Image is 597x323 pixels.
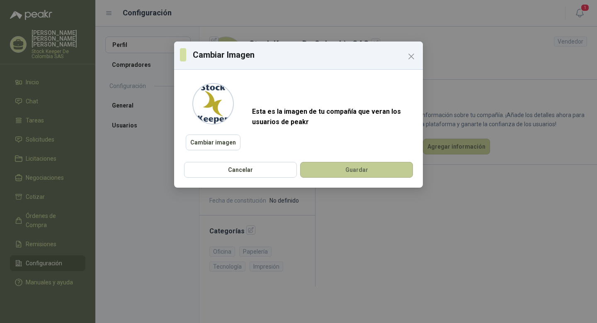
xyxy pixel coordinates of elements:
h3: Cambiar Imagen [193,49,417,61]
button: Cambiar imagen [186,135,240,150]
p: Esta es la imagen de tu compañía que veran los usuarios de peakr [252,106,413,127]
img: logo [193,84,233,124]
button: Close [405,50,418,63]
button: Guardar [300,162,413,178]
button: Cancelar [184,162,297,178]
